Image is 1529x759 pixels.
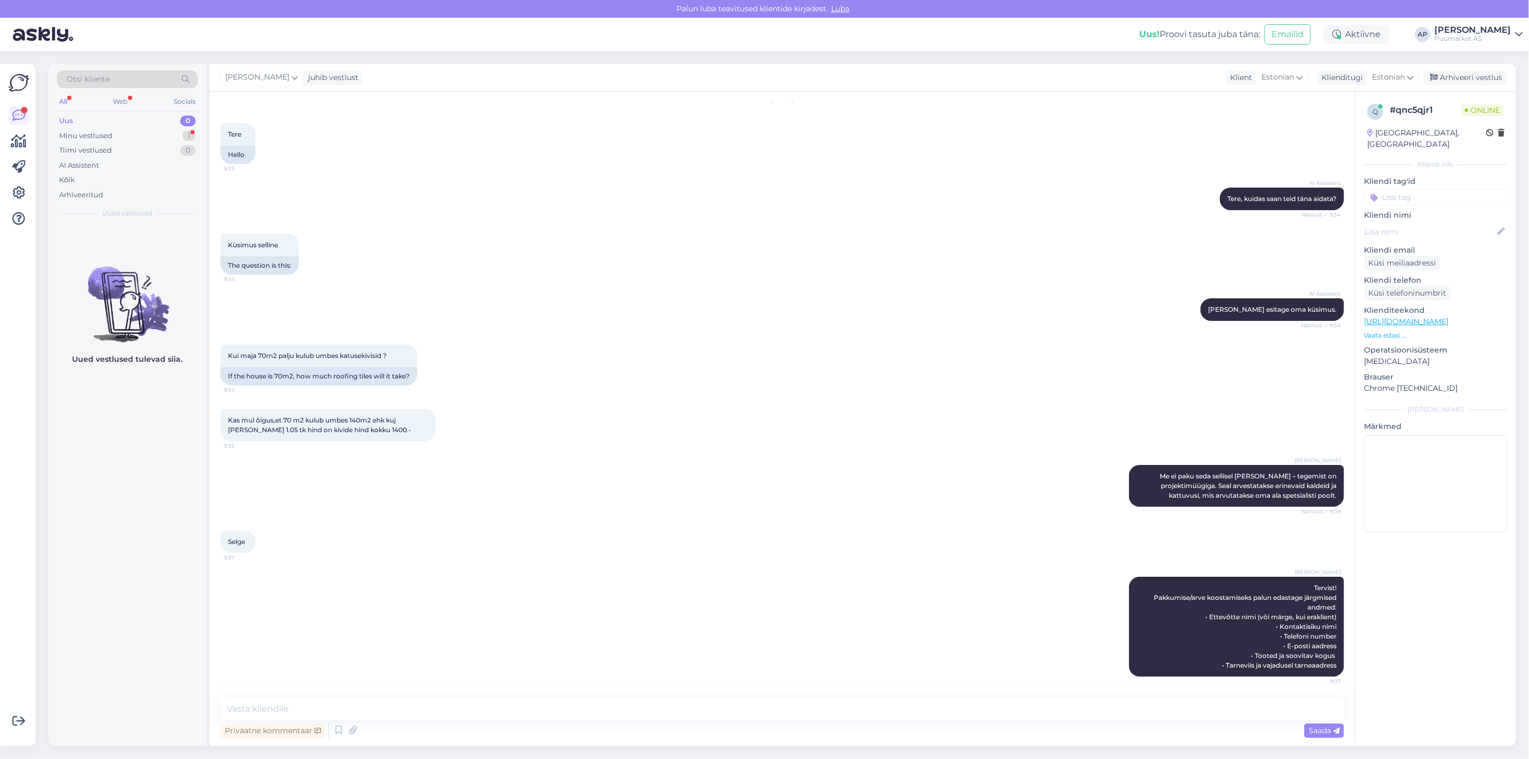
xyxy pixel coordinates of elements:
[1364,256,1440,270] div: Küsi meiliaadressi
[220,256,299,275] div: The question is this:
[304,72,359,83] div: juhib vestlust
[1364,226,1495,238] input: Lisa nimi
[228,538,245,546] span: Selge
[1390,104,1461,117] div: # qnc5qjr1
[1139,28,1260,41] div: Proovi tasuta juba täna:
[172,95,198,109] div: Socials
[57,95,69,109] div: All
[59,116,73,126] div: Uus
[228,416,411,434] span: Kas mul õigus,et 70 m2 kulub umbes 140m2 ehk kuj [PERSON_NAME] 1.05 tk hind on kivide hind kokku ...
[1424,70,1506,85] div: Arhiveeri vestlus
[1309,726,1340,735] span: Saada
[224,442,264,450] span: 9:35
[1295,568,1341,576] span: [PERSON_NAME]
[59,145,112,156] div: Tiimi vestlused
[1373,108,1378,116] span: q
[1364,405,1507,414] div: [PERSON_NAME]
[48,247,206,344] img: No chats
[224,275,264,283] span: 9:34
[1367,127,1486,150] div: [GEOGRAPHIC_DATA], [GEOGRAPHIC_DATA]
[59,190,103,201] div: Arhiveeritud
[1301,179,1341,187] span: AI Assistent
[59,160,99,171] div: AI Assistent
[228,241,278,249] span: Küsimus selline
[224,386,264,394] span: 9:34
[1301,290,1341,298] span: AI Assistent
[220,146,255,164] div: Hello
[224,554,264,562] span: 9:37
[1364,345,1507,356] p: Operatsioonisüsteem
[1324,25,1389,44] div: Aktiivne
[1364,275,1507,286] p: Kliendi telefon
[1317,72,1363,83] div: Klienditugi
[1364,305,1507,316] p: Klienditeekond
[220,724,325,738] div: Privaatne kommentaar
[9,73,29,93] img: Askly Logo
[1364,189,1507,205] input: Lisa tag
[111,95,130,109] div: Web
[1261,71,1294,83] span: Estonian
[180,145,196,156] div: 0
[1364,356,1507,367] p: [MEDICAL_DATA]
[1364,371,1507,383] p: Brauser
[1227,195,1337,203] span: Tere, kuidas saan teid täna aidata?
[225,71,289,83] span: [PERSON_NAME]
[1264,24,1311,45] button: Emailid
[1208,305,1337,313] span: [PERSON_NAME] esitage oma küsimus.
[228,352,387,360] span: Kui maja 70m2 palju kulub umbes katusekivisid ?
[228,130,241,138] span: Tere
[1301,211,1341,219] span: Nähtud ✓ 9:34
[1301,507,1341,515] span: Nähtud ✓ 9:36
[59,175,75,185] div: Kõik
[1364,160,1507,169] div: Kliendi info
[59,131,112,141] div: Minu vestlused
[1434,26,1523,43] a: [PERSON_NAME]Puumarket AS
[73,354,183,365] p: Uued vestlused tulevad siia.
[1364,245,1507,256] p: Kliendi email
[220,367,417,385] div: If the house is 70m2, how much roofing tiles will it take?
[1461,104,1504,116] span: Online
[1364,421,1507,432] p: Märkmed
[1434,34,1511,43] div: Puumarket AS
[1364,176,1507,187] p: Kliendi tag'id
[1139,29,1160,39] b: Uus!
[180,116,196,126] div: 0
[1415,27,1430,42] div: AP
[1364,331,1507,340] p: Vaata edasi ...
[1364,317,1448,326] a: [URL][DOMAIN_NAME]
[828,4,853,13] span: Luba
[1301,677,1341,685] span: 9:37
[1434,26,1511,34] div: [PERSON_NAME]
[224,164,264,173] span: 9:33
[1160,472,1338,499] span: Me ei paku seda sellisel [PERSON_NAME] – tegemist on projektimüügiga. Seal arvestatakse erinevaid...
[103,209,153,218] span: Uued vestlused
[1295,456,1341,464] span: [PERSON_NAME]
[1364,210,1507,221] p: Kliendi nimi
[67,74,110,85] span: Otsi kliente
[1301,321,1341,330] span: Nähtud ✓ 9:34
[1364,383,1507,394] p: Chrome [TECHNICAL_ID]
[1226,72,1252,83] div: Klient
[1372,71,1405,83] span: Estonian
[1364,286,1451,300] div: Küsi telefoninumbrit
[182,131,196,141] div: 1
